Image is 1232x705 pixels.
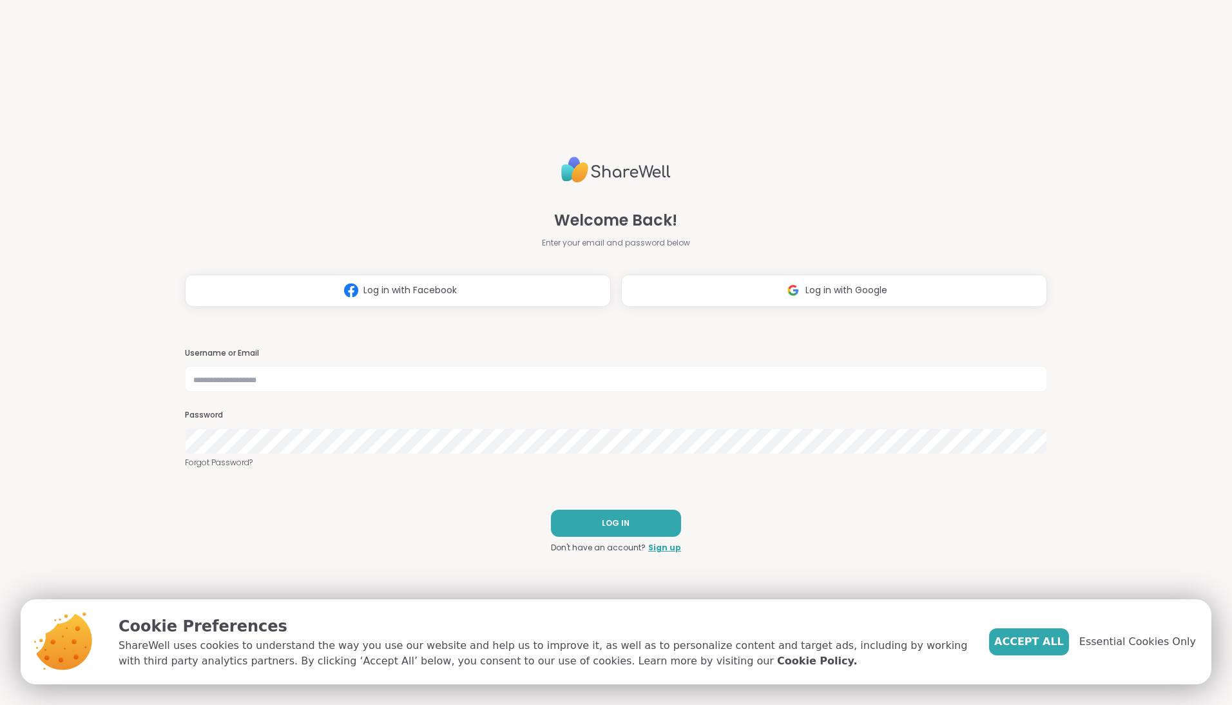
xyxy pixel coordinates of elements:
[185,410,1047,421] h3: Password
[994,634,1064,650] span: Accept All
[119,638,968,669] p: ShareWell uses cookies to understand the way you use our website and help us to improve it, as we...
[119,615,968,638] p: Cookie Preferences
[781,278,805,302] img: ShareWell Logomark
[1079,634,1196,650] span: Essential Cookies Only
[551,510,681,537] button: LOG IN
[363,284,457,297] span: Log in with Facebook
[989,628,1069,655] button: Accept All
[777,653,857,669] a: Cookie Policy.
[561,151,671,188] img: ShareWell Logo
[551,542,646,554] span: Don't have an account?
[554,209,677,232] span: Welcome Back!
[185,275,611,307] button: Log in with Facebook
[185,348,1047,359] h3: Username or Email
[805,284,887,297] span: Log in with Google
[185,457,1047,468] a: Forgot Password?
[648,542,681,554] a: Sign up
[542,237,690,249] span: Enter your email and password below
[602,517,630,529] span: LOG IN
[621,275,1047,307] button: Log in with Google
[339,278,363,302] img: ShareWell Logomark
